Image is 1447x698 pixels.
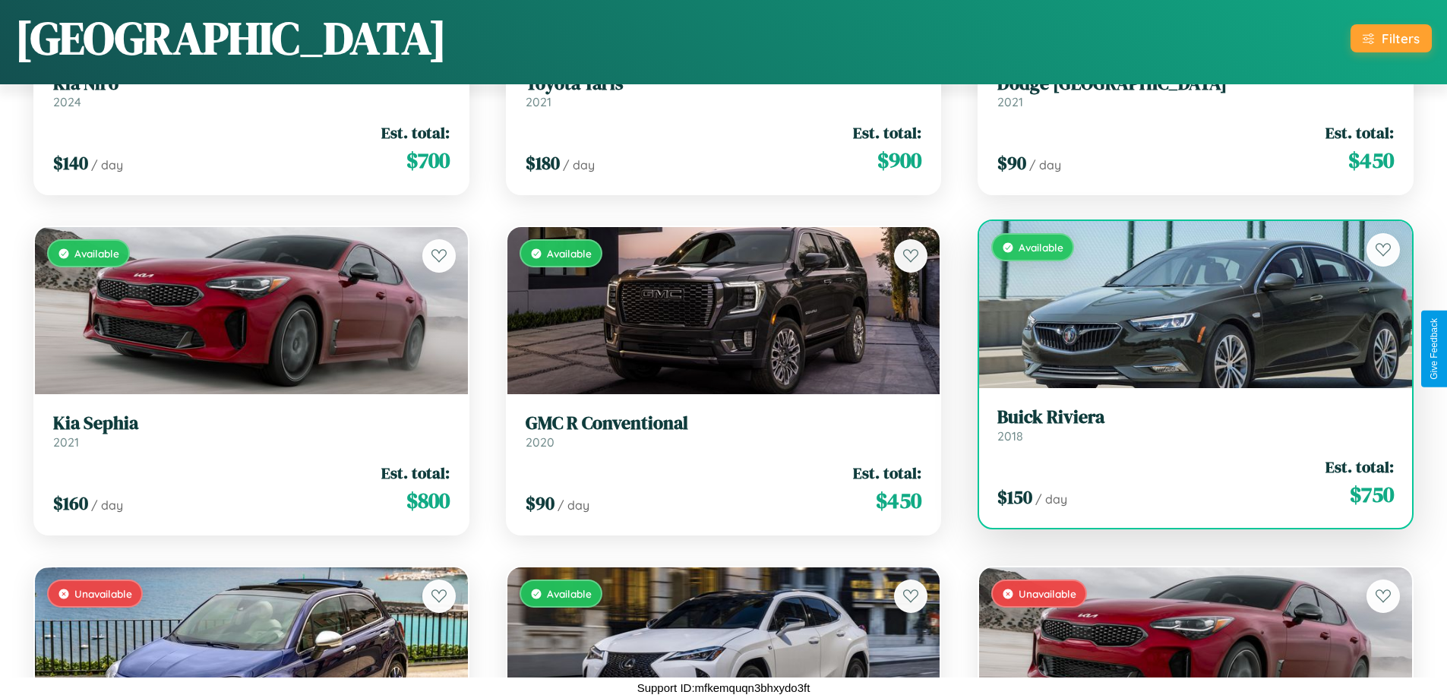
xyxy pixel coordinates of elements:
span: Available [1019,241,1063,254]
a: Kia Niro2024 [53,73,450,110]
span: 2021 [997,94,1023,109]
span: $ 150 [997,485,1032,510]
span: 2021 [526,94,551,109]
span: / day [91,157,123,172]
span: 2020 [526,434,554,450]
span: Est. total: [381,122,450,144]
span: $ 450 [1348,145,1394,175]
span: Est. total: [1325,456,1394,478]
p: Support ID: mfkemquqn3bhxydo3ft [637,677,810,698]
span: / day [1029,157,1061,172]
div: Give Feedback [1429,318,1439,380]
span: $ 90 [526,491,554,516]
span: $ 180 [526,150,560,175]
span: Unavailable [1019,587,1076,600]
span: Available [547,247,592,260]
span: Est. total: [853,122,921,144]
span: / day [1035,491,1067,507]
h3: Buick Riviera [997,406,1394,428]
span: Available [547,587,592,600]
span: $ 700 [406,145,450,175]
span: $ 140 [53,150,88,175]
button: Filters [1351,24,1432,52]
span: $ 800 [406,485,450,516]
a: GMC R Conventional2020 [526,412,922,450]
a: Buick Riviera2018 [997,406,1394,444]
span: $ 90 [997,150,1026,175]
div: Filters [1382,30,1420,46]
span: Unavailable [74,587,132,600]
span: / day [91,497,123,513]
h1: [GEOGRAPHIC_DATA] [15,7,447,69]
h3: Kia Sephia [53,412,450,434]
span: $ 450 [876,485,921,516]
span: $ 750 [1350,479,1394,510]
h3: Dodge [GEOGRAPHIC_DATA] [997,73,1394,95]
a: Toyota Yaris2021 [526,73,922,110]
span: 2018 [997,428,1023,444]
span: Available [74,247,119,260]
span: Est. total: [381,462,450,484]
a: Kia Sephia2021 [53,412,450,450]
span: Est. total: [853,462,921,484]
span: Est. total: [1325,122,1394,144]
span: 2021 [53,434,79,450]
a: Dodge [GEOGRAPHIC_DATA]2021 [997,73,1394,110]
h3: GMC R Conventional [526,412,922,434]
span: $ 160 [53,491,88,516]
span: 2024 [53,94,81,109]
span: / day [563,157,595,172]
span: / day [558,497,589,513]
span: $ 900 [877,145,921,175]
